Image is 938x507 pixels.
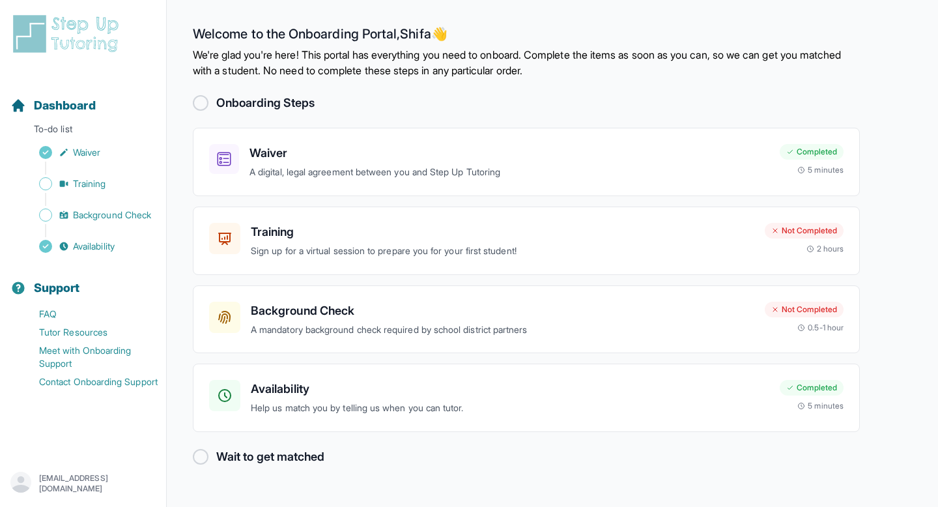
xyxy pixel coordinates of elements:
a: Background Check [10,206,166,224]
p: To-do list [5,123,161,141]
p: [EMAIL_ADDRESS][DOMAIN_NAME] [39,473,156,494]
h2: Onboarding Steps [216,94,315,112]
span: Availability [73,240,115,253]
p: A mandatory background check required by school district partners [251,323,754,338]
button: Support [5,258,161,302]
button: Dashboard [5,76,161,120]
a: FAQ [10,305,166,323]
a: WaiverA digital, legal agreement between you and Step Up TutoringCompleted5 minutes [193,128,860,196]
a: Availability [10,237,166,255]
span: Training [73,177,106,190]
a: Meet with Onboarding Support [10,341,166,373]
button: [EMAIL_ADDRESS][DOMAIN_NAME] [10,472,156,495]
div: 5 minutes [797,165,844,175]
h3: Training [251,223,754,241]
div: 0.5-1 hour [797,323,844,333]
h3: Waiver [249,144,769,162]
div: Completed [780,380,844,396]
h3: Background Check [251,302,754,320]
p: Sign up for a virtual session to prepare you for your first student! [251,244,754,259]
a: Dashboard [10,96,96,115]
a: Contact Onboarding Support [10,373,166,391]
a: Tutor Resources [10,323,166,341]
div: 5 minutes [797,401,844,411]
a: Training [10,175,166,193]
a: Background CheckA mandatory background check required by school district partnersNot Completed0.5... [193,285,860,354]
h3: Availability [251,380,769,398]
span: Background Check [73,209,151,222]
span: Dashboard [34,96,96,115]
span: Waiver [73,146,100,159]
div: Completed [780,144,844,160]
h2: Welcome to the Onboarding Portal, Shifa 👋 [193,26,860,47]
a: TrainingSign up for a virtual session to prepare you for your first student!Not Completed2 hours [193,207,860,275]
h2: Wait to get matched [216,448,324,466]
span: Support [34,279,80,297]
img: logo [10,13,126,55]
a: AvailabilityHelp us match you by telling us when you can tutor.Completed5 minutes [193,364,860,432]
p: Help us match you by telling us when you can tutor. [251,401,769,416]
p: A digital, legal agreement between you and Step Up Tutoring [249,165,769,180]
div: 2 hours [806,244,844,254]
div: Not Completed [765,302,844,317]
a: Waiver [10,143,166,162]
div: Not Completed [765,223,844,239]
p: We're glad you're here! This portal has everything you need to onboard. Complete the items as soo... [193,47,860,78]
